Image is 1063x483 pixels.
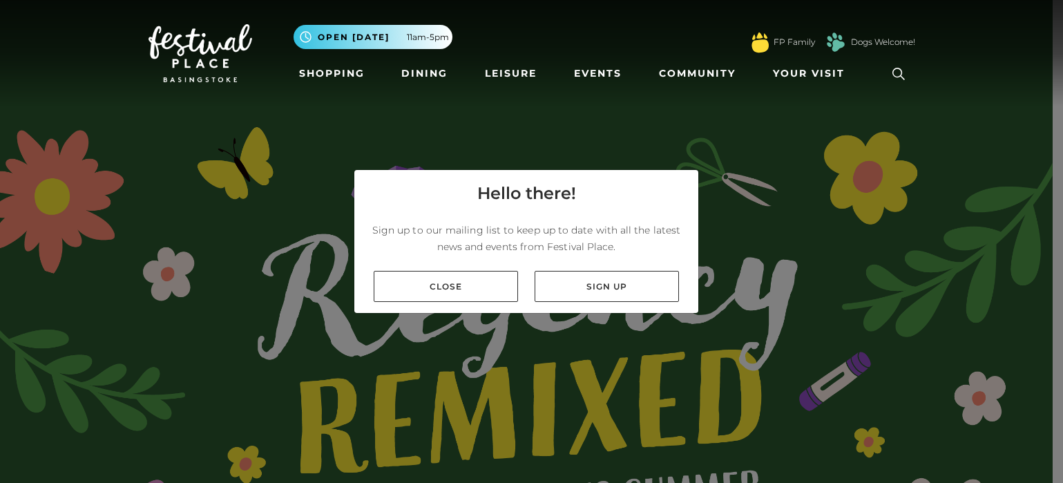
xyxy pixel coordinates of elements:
[149,24,252,82] img: Festival Place Logo
[653,61,741,86] a: Community
[535,271,679,302] a: Sign up
[773,66,845,81] span: Your Visit
[365,222,687,255] p: Sign up to our mailing list to keep up to date with all the latest news and events from Festival ...
[318,31,390,44] span: Open [DATE]
[479,61,542,86] a: Leisure
[774,36,815,48] a: FP Family
[851,36,915,48] a: Dogs Welcome!
[374,271,518,302] a: Close
[568,61,627,86] a: Events
[767,61,857,86] a: Your Visit
[407,31,449,44] span: 11am-5pm
[396,61,453,86] a: Dining
[294,25,452,49] button: Open [DATE] 11am-5pm
[477,181,576,206] h4: Hello there!
[294,61,370,86] a: Shopping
